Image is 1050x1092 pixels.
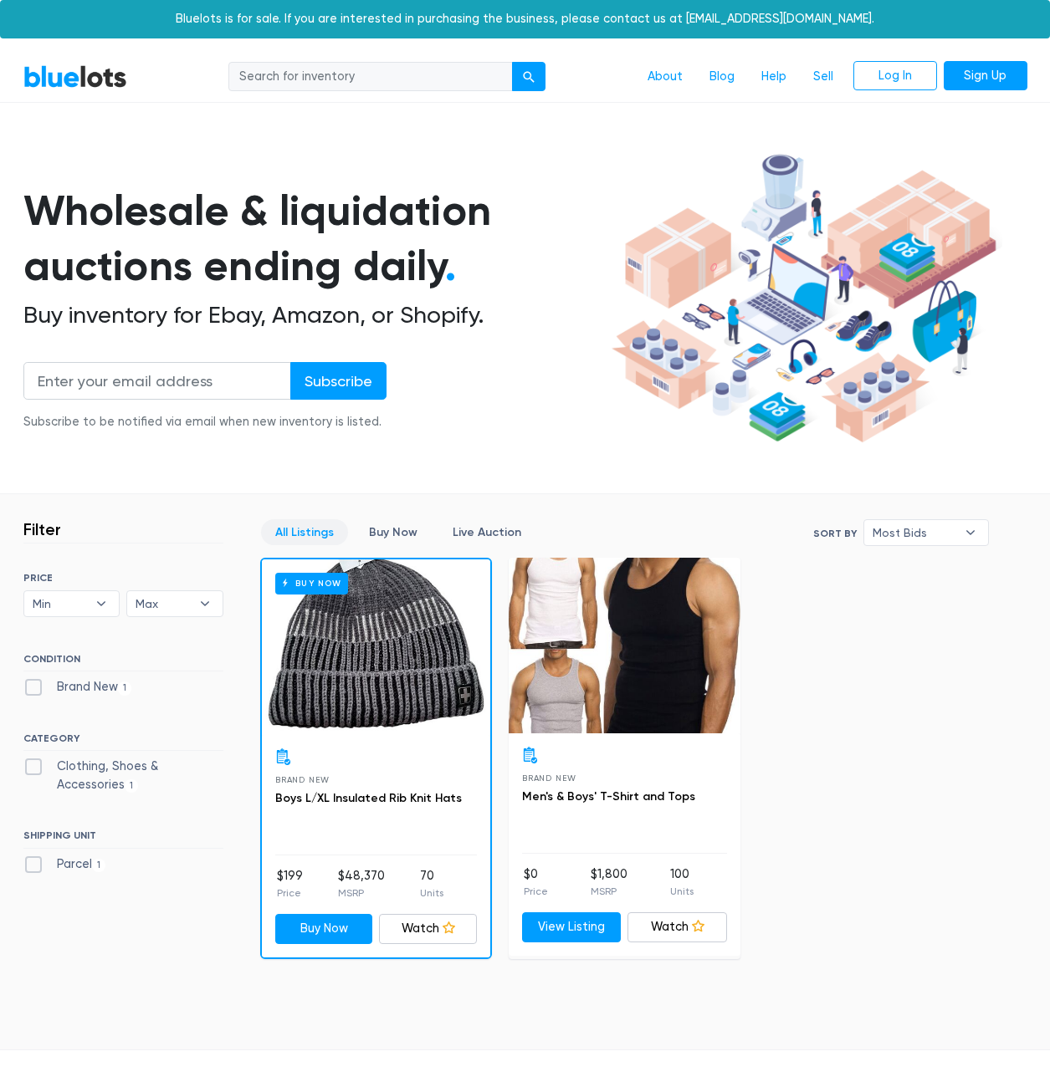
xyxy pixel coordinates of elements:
h1: Wholesale & liquidation auctions ending daily [23,183,606,294]
a: Watch [379,914,477,944]
a: Boys L/XL Insulated Rib Knit Hats [275,791,462,805]
span: . [445,241,456,291]
p: Price [524,884,548,899]
a: Help [748,61,800,93]
h6: CATEGORY [23,732,223,751]
p: MSRP [591,884,627,899]
a: Buy Now [355,519,432,545]
span: Min [33,591,88,616]
p: Units [670,884,694,899]
li: $199 [277,867,303,901]
b: ▾ [84,591,119,616]
div: Subscribe to be notified via email when new inventory is listed. [23,413,387,431]
a: Sell [800,61,847,93]
a: About [634,61,696,93]
input: Enter your email address [23,362,291,400]
h2: Buy inventory for Ebay, Amazon, or Shopify. [23,301,606,329]
p: Price [277,885,303,901]
input: Subscribe [290,362,387,400]
label: Clothing, Shoes & Accessories [23,758,223,793]
h6: Buy Now [275,573,348,594]
a: Live Auction [438,519,535,545]
h6: SHIPPING UNIT [23,829,223,848]
li: 70 [420,867,443,901]
label: Sort By [813,526,857,541]
a: View Listing [522,912,622,942]
a: Log In [853,61,937,91]
img: hero-ee84e7d0318cb26816c560f6b4441b76977f77a177738b4e94f68c95b2b83dbb.png [606,146,1002,451]
a: Watch [627,912,727,942]
li: $48,370 [338,867,385,901]
li: $1,800 [591,865,627,899]
a: Men's & Boys' T-Shirt and Tops [522,789,695,804]
span: 1 [92,859,106,872]
span: Max [136,591,191,616]
p: MSRP [338,885,385,901]
h6: PRICE [23,572,223,584]
span: Most Bids [873,520,956,545]
label: Brand New [23,678,132,697]
p: Units [420,885,443,901]
span: 1 [118,681,132,695]
a: Buy Now [262,559,490,735]
a: All Listings [261,519,348,545]
label: Parcel [23,855,106,874]
h3: Filter [23,519,61,539]
span: 1 [125,779,139,793]
h6: CONDITION [23,653,223,671]
span: Brand New [275,775,330,784]
a: Blog [696,61,748,93]
a: Buy Now [275,914,373,944]
li: 100 [670,865,694,899]
a: Sign Up [944,61,1027,91]
b: ▾ [953,520,988,545]
a: BlueLots [23,64,127,89]
span: Brand New [522,773,576,783]
b: ▾ [187,591,223,616]
input: Search for inventory [228,62,513,92]
li: $0 [524,865,548,899]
